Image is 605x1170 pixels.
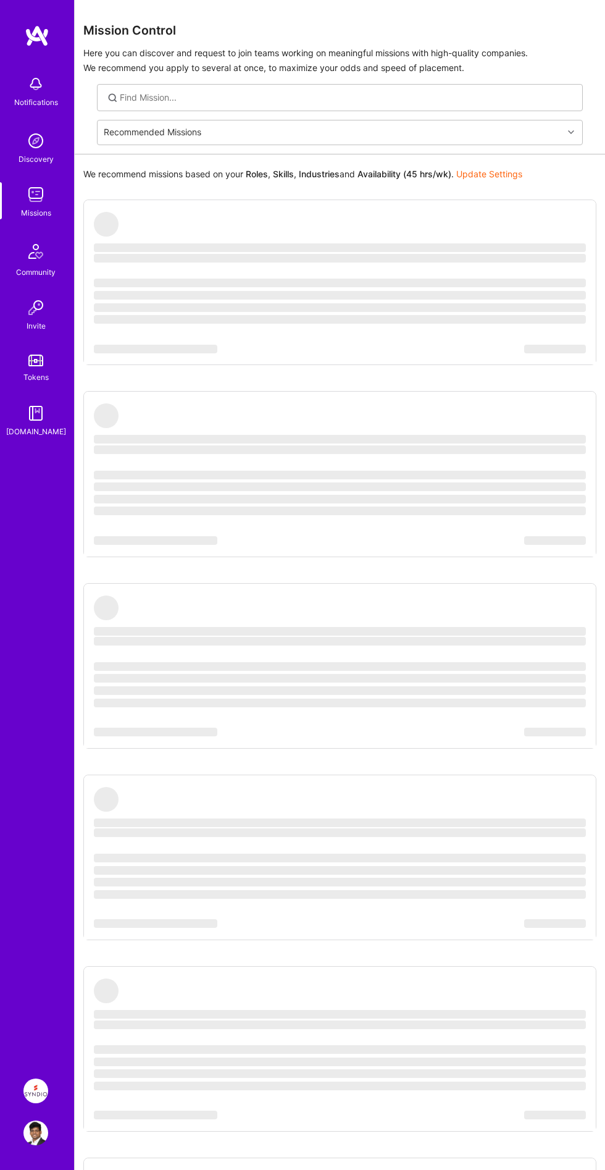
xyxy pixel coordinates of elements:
img: bell [23,72,48,96]
div: Invite [27,320,46,332]
div: Discovery [19,153,54,166]
a: Update Settings [456,169,522,179]
img: Syndio: Transformation Engine Modernization [23,1079,48,1103]
p: We recommend missions based on your , , and . [83,168,522,180]
b: Availability (45 hrs/wk) [357,169,451,179]
div: Community [16,266,56,279]
b: Skills [273,169,294,179]
img: tokens [28,355,43,366]
img: guide book [23,401,48,426]
img: teamwork [23,182,48,207]
img: logo [25,25,49,47]
img: Community [21,237,51,266]
img: Invite [23,295,48,320]
div: Tokens [23,371,49,384]
a: User Avatar [20,1121,51,1145]
div: Recommended Missions [104,127,201,139]
h3: Mission Control [83,23,596,38]
img: discovery [23,128,48,153]
div: Missions [21,207,51,219]
img: User Avatar [23,1121,48,1145]
p: Here you can discover and request to join teams working on meaningful missions with high-quality ... [83,46,596,75]
i: icon SearchGrey [106,91,119,104]
input: Find Mission... [120,91,574,104]
b: Roles [246,169,268,179]
a: Syndio: Transformation Engine Modernization [20,1079,51,1103]
div: Notifications [14,96,58,109]
i: icon Chevron [568,129,574,135]
div: [DOMAIN_NAME] [6,426,66,438]
b: Industries [299,169,340,179]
